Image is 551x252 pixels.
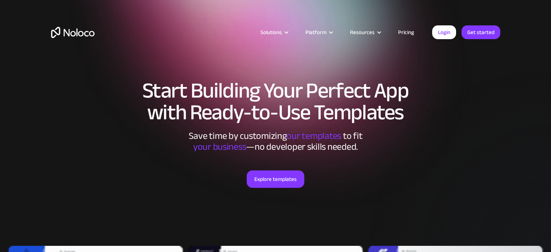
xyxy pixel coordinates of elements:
[432,25,456,39] a: Login
[193,138,246,156] span: your business
[251,28,296,37] div: Solutions
[350,28,375,37] div: Resources
[51,27,95,38] a: home
[296,28,341,37] div: Platform
[305,28,326,37] div: Platform
[247,170,304,188] a: Explore templates
[341,28,389,37] div: Resources
[260,28,282,37] div: Solutions
[389,28,423,37] a: Pricing
[462,25,500,39] a: Get started
[167,131,384,152] div: Save time by customizing to fit ‍ —no developer skills needed.
[51,80,500,123] h1: Start Building Your Perfect App with Ready-to-Use Templates
[287,127,341,145] span: our templates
